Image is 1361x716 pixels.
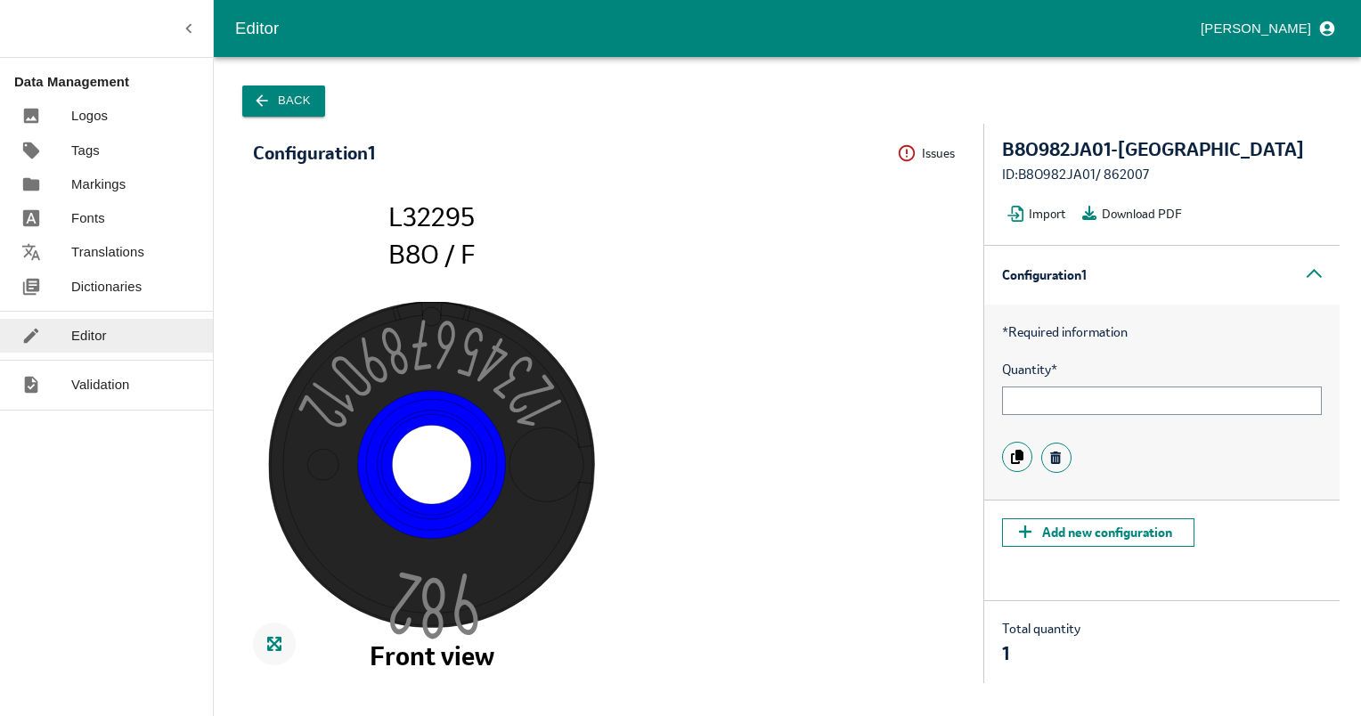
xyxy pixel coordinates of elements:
[253,143,375,163] div: Configuration 1
[386,571,423,638] tspan: 2
[71,326,107,346] p: Editor
[71,208,105,228] p: Fonts
[1002,200,1077,227] button: Import
[14,72,213,92] p: Data Management
[71,106,108,126] p: Logos
[370,639,494,672] tspan: Front view
[1002,165,1322,184] div: ID: B8O982JA01 / 862007
[1002,360,1322,379] span: Quantity
[897,140,966,167] button: Issues
[984,246,1340,305] div: Configuration 1
[1002,619,1080,665] div: Total quantity
[1201,19,1311,38] p: [PERSON_NAME]
[414,572,480,640] tspan: 98
[1002,518,1194,547] button: Add new configuration
[1002,322,1322,342] p: Required information
[71,175,126,194] p: Markings
[235,15,1194,42] div: Editor
[388,199,475,233] tspan: L32295
[1002,140,1322,159] div: B8O982JA01-[GEOGRAPHIC_DATA]
[71,141,100,160] p: Tags
[71,277,142,297] p: Dictionaries
[71,242,144,262] p: Translations
[1077,200,1193,227] button: Download PDF
[1194,13,1340,44] button: profile
[242,85,325,117] button: Back
[388,237,475,271] tspan: B8O / F
[71,375,130,395] p: Validation
[297,394,351,432] tspan: 2
[1002,644,1080,663] div: 1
